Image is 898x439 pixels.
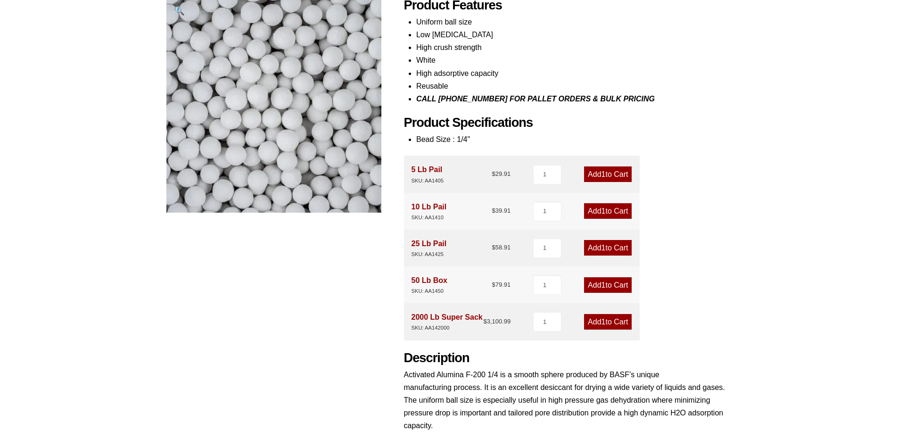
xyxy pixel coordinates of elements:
span: 1 [601,318,606,326]
li: Bead Size : 1/4" [416,133,732,146]
bdi: 58.91 [492,244,511,251]
div: SKU: AA1410 [412,213,447,222]
bdi: 39.91 [492,207,511,214]
li: Low [MEDICAL_DATA] [416,28,732,41]
div: SKU: AA1450 [412,287,447,296]
div: 5 Lb Pail [412,163,444,185]
li: Uniform ball size [416,16,732,28]
div: 2000 Lb Super Sack [412,311,483,332]
div: SKU: AA142000 [412,323,483,332]
span: 1 [601,281,606,289]
a: Add1to Cart [584,314,632,330]
div: SKU: AA1425 [412,250,447,259]
span: 🔍 [174,6,185,16]
a: Add1to Cart [584,240,632,256]
a: Add1to Cart [584,277,632,293]
li: High crush strength [416,41,732,54]
div: 10 Lb Pail [412,200,447,222]
div: 50 Lb Box [412,274,447,296]
span: 1 [601,207,606,215]
div: 25 Lb Pail [412,237,447,259]
p: Activated Alumina F-200 1/4 is a smooth sphere produced by BASF’s unique manufacturing process. I... [404,368,732,432]
i: CALL [PHONE_NUMBER] FOR PALLET ORDERS & BULK PRICING [416,95,655,103]
span: $ [483,318,486,325]
h2: Product Specifications [404,115,732,131]
span: $ [492,281,495,288]
bdi: 79.91 [492,281,511,288]
li: Reusable [416,80,732,92]
span: 1 [601,244,606,252]
span: $ [492,244,495,251]
a: Add1to Cart [584,203,632,219]
span: $ [492,207,495,214]
h2: Description [404,350,732,366]
li: High adsorptive capacity [416,67,732,80]
li: White [416,54,732,66]
bdi: 29.91 [492,170,511,177]
span: $ [492,170,495,177]
div: SKU: AA1405 [412,176,444,185]
bdi: 3,100.99 [483,318,511,325]
a: Add1to Cart [584,166,632,182]
span: 1 [601,170,606,178]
